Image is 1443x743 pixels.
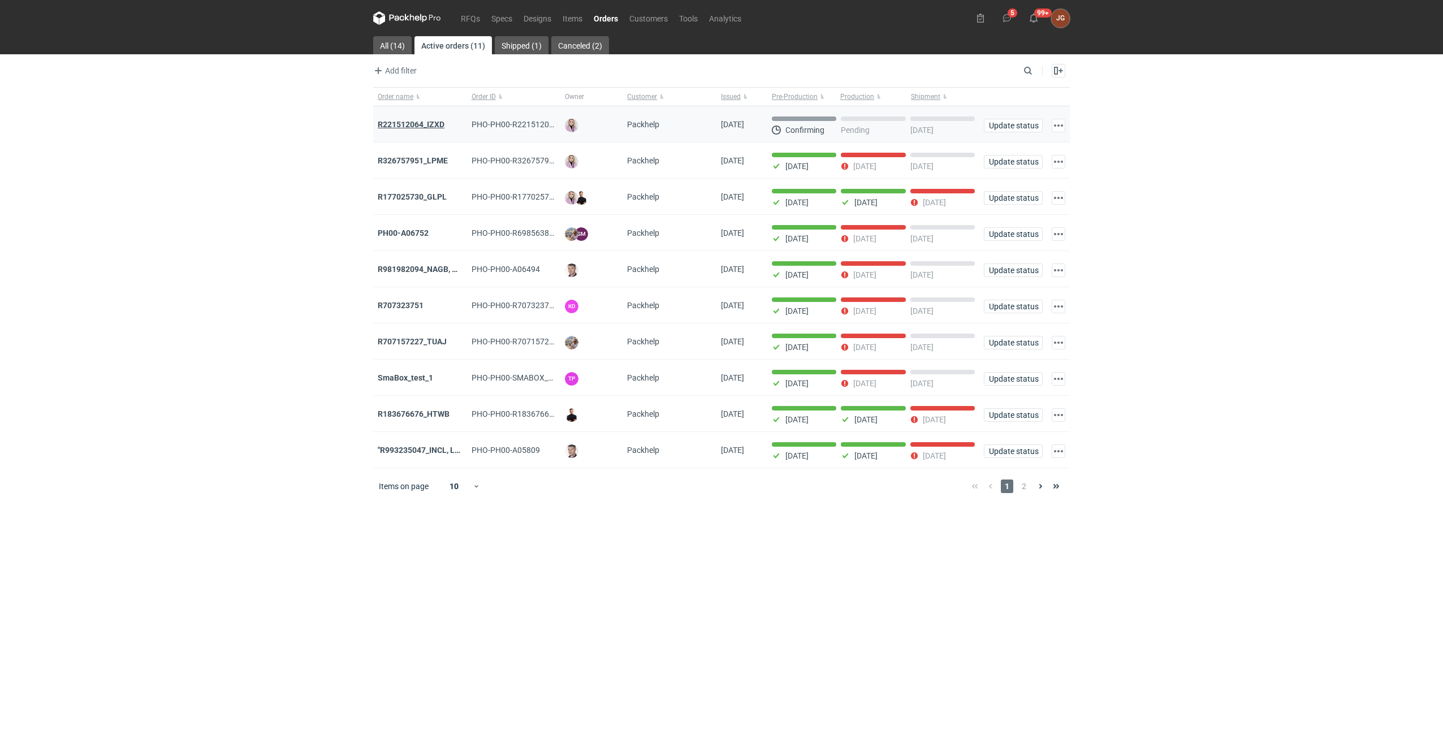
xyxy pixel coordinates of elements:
img: Maciej Sikora [565,444,578,458]
span: Packhelp [627,156,659,165]
div: Joanna Grobelna [1051,9,1070,28]
button: 5 [998,9,1016,27]
p: [DATE] [910,234,934,243]
span: PHO-PH00-R707323751 [472,301,558,310]
a: Specs [486,11,518,25]
button: Shipment [909,88,979,106]
img: Tomasz Kubiak [565,408,578,422]
button: Pre-Production [767,88,838,106]
span: Issued [721,92,741,101]
figcaption: SM [574,227,588,241]
a: Active orders (11) [414,36,492,54]
span: Update status [989,447,1038,455]
a: Shipped (1) [495,36,548,54]
span: 18/07/2025 [721,156,744,165]
span: PHO-PH00-R183676676_HTWB [472,409,584,418]
span: Packhelp [627,265,659,274]
p: [DATE] [853,343,876,352]
span: Update status [989,266,1038,274]
a: R707157227_TUAJ [378,337,447,346]
span: PHO-PH00-A05809 [472,446,540,455]
button: Issued [716,88,767,106]
span: Production [840,92,874,101]
span: Update status [989,411,1038,419]
span: PHO-PH00-SMABOX_TEST_1 [472,373,574,382]
span: Order name [378,92,413,101]
img: Michał Palasek [565,336,578,349]
span: Update status [989,375,1038,383]
button: Actions [1052,408,1065,422]
button: JG [1051,9,1070,28]
p: [DATE] [785,234,809,243]
span: PHO-PH00-A06494 [472,265,540,274]
button: Update status [984,263,1043,277]
button: Actions [1052,119,1065,132]
strong: "R993235047_INCL, LMPF, SYFY" [378,446,495,455]
span: 17/02/2025 [721,265,744,274]
button: Actions [1052,372,1065,386]
a: Analytics [703,11,747,25]
figcaption: TP [565,372,578,386]
p: Pending [841,126,870,135]
p: [DATE] [853,379,876,388]
img: Tomasz Kubiak [574,191,588,205]
p: [DATE] [910,306,934,316]
button: Update status [984,191,1043,205]
span: Add filter [371,64,417,77]
figcaption: KD [565,300,578,313]
span: 09/09/2024 [721,337,744,346]
button: Actions [1052,191,1065,205]
img: Maciej Sikora [565,263,578,277]
button: Update status [984,119,1043,132]
button: Update status [984,408,1043,422]
span: Customer [627,92,657,101]
button: Update status [984,227,1043,241]
span: 15/09/2025 [721,120,744,129]
p: [DATE] [923,415,946,424]
a: R326757951_LPME [378,156,448,165]
span: PHO-PH00-R707157227_TUAJ [472,337,581,346]
p: [DATE] [854,451,878,460]
button: Update status [984,155,1043,169]
span: 2 [1018,480,1030,493]
p: [DATE] [910,343,934,352]
strong: R177025730_GLPL [378,192,447,201]
span: PHO-PH00-R177025730_GLPL [472,192,581,201]
span: 04/10/2024 [721,301,744,310]
p: [DATE] [923,198,946,207]
div: 10 [436,478,473,494]
button: Update status [984,372,1043,386]
a: R221512064_IZXD [378,120,444,129]
p: [DATE] [853,162,876,171]
img: Klaudia Wiśniewska [565,119,578,132]
button: Actions [1052,227,1065,241]
strong: R981982094_NAGB, YQMV [378,265,474,274]
span: Packhelp [627,192,659,201]
span: PHO-PH00-R221512064_IZXD [472,120,578,129]
strong: PH00-A06752 [378,228,429,237]
button: Update status [984,444,1043,458]
strong: R707323751 [378,301,424,310]
span: Packhelp [627,228,659,237]
span: Packhelp [627,373,659,382]
span: Order ID [472,92,496,101]
a: SmaBox_test_1 [378,373,433,382]
p: [DATE] [910,270,934,279]
span: PHO-PH00-R698563831_ALRZ_V2 [472,228,594,237]
button: Update status [984,300,1043,313]
a: All (14) [373,36,412,54]
button: Production [838,88,909,106]
p: [DATE] [854,415,878,424]
a: Tools [673,11,703,25]
img: Klaudia Wiśniewska [565,155,578,169]
button: Customer [623,88,716,106]
p: [DATE] [854,198,878,207]
p: [DATE] [910,379,934,388]
a: Orders [588,11,624,25]
a: Canceled (2) [551,36,609,54]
